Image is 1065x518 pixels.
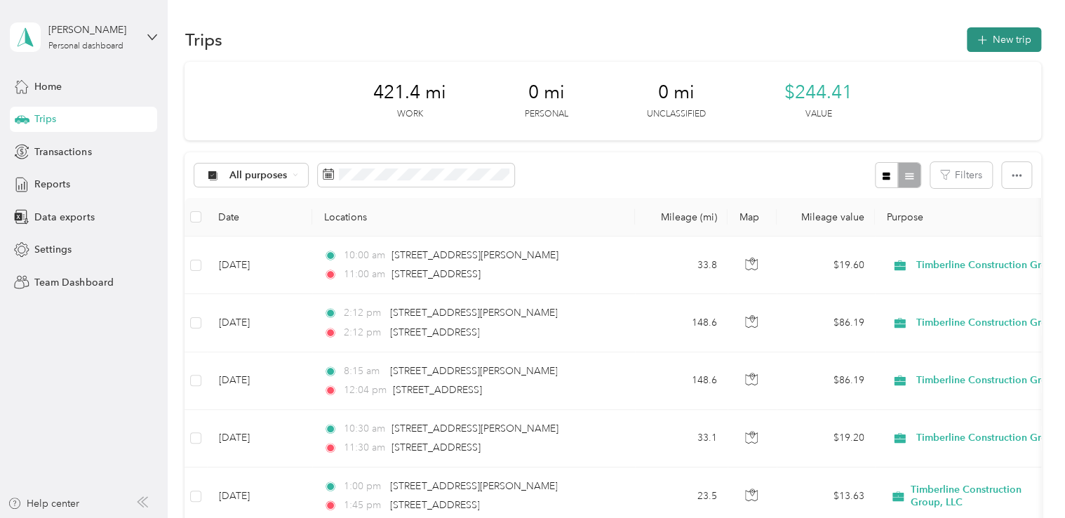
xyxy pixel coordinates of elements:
span: $244.41 [784,81,852,104]
p: Personal [525,108,568,121]
iframe: Everlance-gr Chat Button Frame [986,439,1065,518]
td: $19.20 [777,410,875,467]
span: [STREET_ADDRESS] [390,326,479,338]
span: Home [34,79,62,94]
p: Work [396,108,422,121]
span: [STREET_ADDRESS] [391,441,481,453]
span: 2:12 pm [344,305,384,321]
td: $19.60 [777,237,875,294]
th: Locations [312,198,635,237]
span: 10:30 am [344,421,385,437]
span: Transactions [34,145,91,159]
th: Map [728,198,777,237]
span: Timberline Construction Group, LLC [910,484,1041,508]
span: 12:04 pm [344,383,387,398]
span: Settings [34,242,72,257]
span: 10:00 am [344,248,385,263]
td: [DATE] [207,237,312,294]
td: 33.1 [635,410,728,467]
span: [STREET_ADDRESS] [390,499,479,511]
span: All purposes [229,171,288,180]
button: Filters [930,162,992,188]
span: 2:12 pm [344,325,384,340]
td: 33.8 [635,237,728,294]
span: 0 mi [658,81,695,104]
span: Team Dashboard [34,275,113,290]
div: [PERSON_NAME] [48,22,136,37]
td: [DATE] [207,294,312,352]
span: Reports [34,177,70,192]
td: $86.19 [777,294,875,352]
td: 148.6 [635,352,728,410]
span: 11:30 am [344,440,385,456]
span: 11:00 am [344,267,385,282]
h1: Trips [185,32,222,47]
td: [DATE] [207,352,312,410]
span: Data exports [34,210,94,225]
span: [STREET_ADDRESS][PERSON_NAME] [391,249,558,261]
span: [STREET_ADDRESS][PERSON_NAME] [390,365,557,377]
span: [STREET_ADDRESS][PERSON_NAME] [391,423,558,434]
button: New trip [967,27,1041,52]
td: 148.6 [635,294,728,352]
th: Mileage value [777,198,875,237]
td: $86.19 [777,352,875,410]
th: Date [207,198,312,237]
span: 1:45 pm [344,498,384,513]
span: [STREET_ADDRESS] [393,384,482,396]
span: 0 mi [528,81,565,104]
span: Trips [34,112,56,126]
button: Help center [8,496,79,511]
span: [STREET_ADDRESS] [391,268,481,280]
div: Personal dashboard [48,42,123,51]
span: 1:00 pm [344,479,384,494]
th: Mileage (mi) [635,198,728,237]
span: 421.4 mi [373,81,446,104]
span: [STREET_ADDRESS][PERSON_NAME] [390,480,557,492]
span: 8:15 am [344,364,384,379]
p: Unclassified [647,108,706,121]
td: [DATE] [207,410,312,467]
p: Value [805,108,831,121]
span: [STREET_ADDRESS][PERSON_NAME] [390,307,557,319]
